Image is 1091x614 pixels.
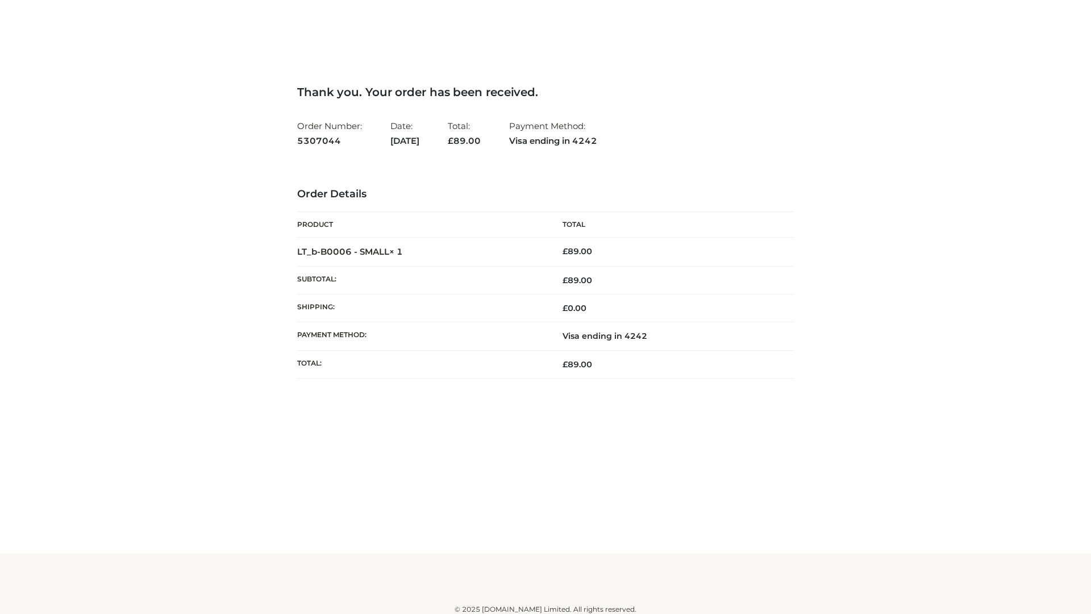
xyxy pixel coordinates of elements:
h3: Thank you. Your order has been received. [297,85,794,99]
strong: Visa ending in 4242 [509,134,597,148]
th: Subtotal: [297,266,545,294]
span: 89.00 [448,135,481,146]
th: Product [297,212,545,238]
span: 89.00 [563,359,592,370]
th: Payment method: [297,322,545,350]
strong: 5307044 [297,134,362,148]
span: 89.00 [563,275,592,285]
span: £ [563,359,568,370]
th: Shipping: [297,294,545,322]
strong: [DATE] [390,134,419,148]
td: Visa ending in 4242 [545,322,794,350]
span: £ [563,303,568,313]
li: Total: [448,116,481,151]
h3: Order Details [297,188,794,201]
th: Total: [297,350,545,378]
strong: × 1 [389,246,403,257]
strong: LT_b-B0006 - SMALL [297,246,403,257]
bdi: 89.00 [563,246,592,256]
li: Payment Method: [509,116,597,151]
li: Order Number: [297,116,362,151]
span: £ [448,135,453,146]
th: Total [545,212,794,238]
bdi: 0.00 [563,303,586,313]
span: £ [563,275,568,285]
span: £ [563,246,568,256]
li: Date: [390,116,419,151]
